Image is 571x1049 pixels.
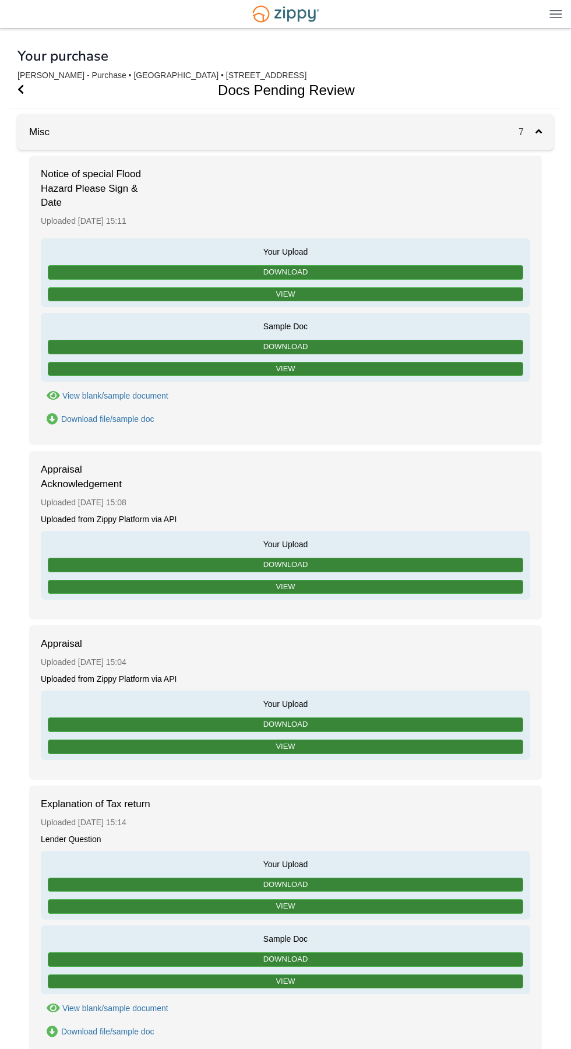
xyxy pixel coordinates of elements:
a: View [48,580,523,594]
div: Uploaded [DATE] 15:08 [41,491,530,514]
span: Your Upload [47,244,524,258]
div: Uploaded [DATE] 15:14 [41,811,530,834]
span: Sample Doc [47,931,524,945]
span: Your Upload [47,537,524,550]
a: Go Back [17,72,24,108]
div: Uploaded [DATE] 15:11 [41,210,530,233]
div: Download file/sample doc [61,1027,154,1036]
a: Download Notice of special Flood Hazard Please Sign & Date [41,413,154,425]
a: View [48,287,523,302]
span: Appraisal Acknowledgement [41,463,157,491]
span: 7 [519,127,535,137]
h1: Your purchase [17,48,108,64]
span: Notice of special Flood Hazard Please Sign & Date [41,167,157,210]
a: Misc [17,126,50,138]
h1: Docs Pending Review [9,72,549,108]
a: Download [48,952,523,967]
div: View blank/sample document [62,391,168,400]
a: View [48,974,523,989]
a: View [48,362,523,376]
button: View Notice of special Flood Hazard Please Sign & Date [41,390,168,402]
img: Mobile Dropdown Menu [549,9,562,18]
a: Download [48,265,523,280]
div: Uploaded from Zippy Platform via API [41,514,530,525]
a: View [48,899,523,914]
a: Download [48,717,523,732]
span: Your Upload [47,696,524,710]
div: Download file/sample doc [61,414,154,424]
div: Uploaded from Zippy Platform via API [41,674,530,685]
span: Sample Doc [47,319,524,332]
a: Download [48,558,523,572]
a: View [48,740,523,754]
div: Lender Question [41,834,530,845]
div: Uploaded [DATE] 15:04 [41,651,530,674]
div: View blank/sample document [62,1004,168,1013]
span: Appraisal [41,637,157,651]
a: Download [48,878,523,892]
a: Download Explanation of Tax return [41,1026,154,1038]
span: Explanation of Tax return [41,797,157,811]
button: View Explanation of Tax return [41,1002,168,1015]
a: Download [48,340,523,354]
div: [PERSON_NAME] - Purchase • [GEOGRAPHIC_DATA] • [STREET_ADDRESS] [17,71,554,80]
span: Your Upload [47,857,524,870]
